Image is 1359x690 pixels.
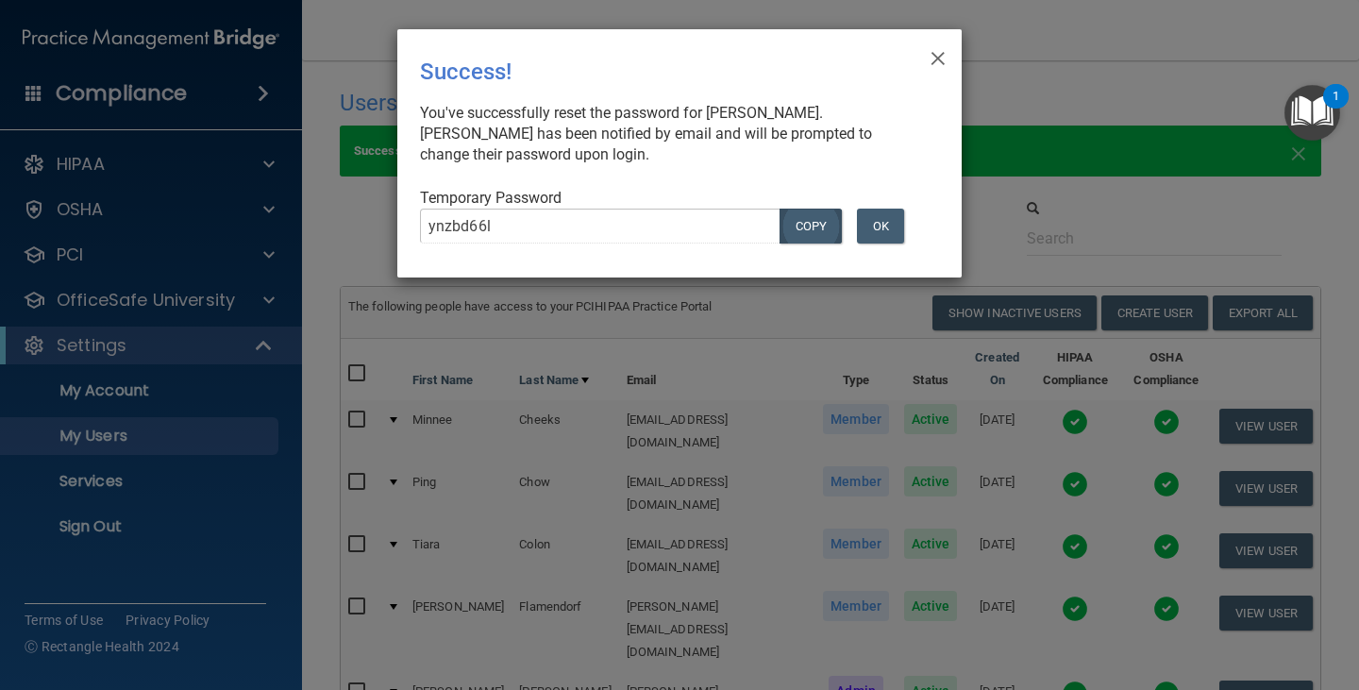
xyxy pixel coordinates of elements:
div: You've successfully reset the password for [PERSON_NAME]. [PERSON_NAME] has been notified by emai... [420,103,924,165]
button: COPY [780,209,842,244]
span: × [930,37,947,75]
button: Open Resource Center, 1 new notification [1284,85,1340,141]
div: Success! [420,44,862,99]
button: OK [857,209,904,244]
div: 1 [1333,96,1339,121]
iframe: Drift Widget Chat Controller [1032,564,1336,640]
span: Temporary Password [420,189,562,207]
